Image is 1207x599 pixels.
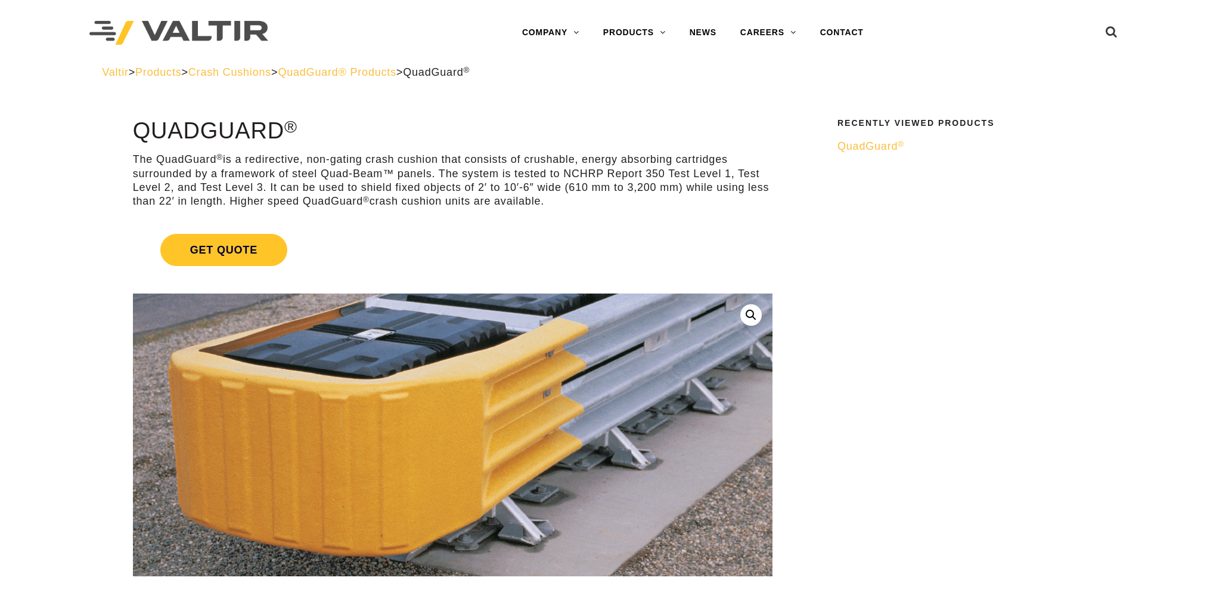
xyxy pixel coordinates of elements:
[728,21,808,45] a: CAREERS
[160,234,287,266] span: Get Quote
[102,66,1105,79] div: > > > >
[510,21,591,45] a: COMPANY
[133,153,772,209] p: The QuadGuard is a redirective, non-gating crash cushion that consists of crushable, energy absor...
[808,21,876,45] a: CONTACT
[133,119,772,144] h1: QuadGuard
[133,220,772,280] a: Get Quote
[284,117,297,136] sup: ®
[403,66,470,78] span: QuadGuard
[464,66,470,75] sup: ®
[89,21,268,45] img: Valtir
[278,66,396,78] a: QuadGuard® Products
[591,21,678,45] a: PRODUCTS
[678,21,728,45] a: NEWS
[837,119,1097,128] h2: Recently Viewed Products
[216,153,223,162] sup: ®
[135,66,181,78] a: Products
[837,140,1097,153] a: QuadGuard®
[837,140,904,152] span: QuadGuard
[898,140,904,149] sup: ®
[102,66,128,78] a: Valtir
[363,195,370,204] sup: ®
[188,66,271,78] a: Crash Cushions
